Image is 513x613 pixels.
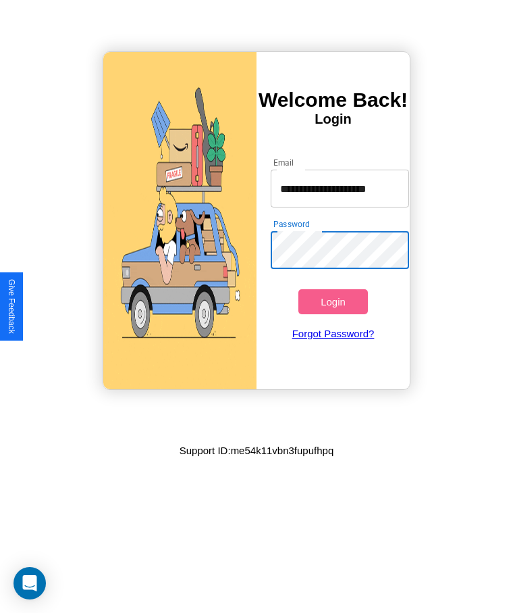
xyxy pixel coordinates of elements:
[273,218,309,230] label: Password
[256,112,410,127] h4: Login
[7,279,16,334] div: Give Feedback
[256,89,410,112] h3: Welcome Back!
[103,52,256,389] img: gif
[180,441,334,460] p: Support ID: me54k11vbn3fupufhpq
[273,157,294,168] label: Email
[13,567,46,599] div: Open Intercom Messenger
[298,289,367,314] button: Login
[264,314,402,353] a: Forgot Password?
